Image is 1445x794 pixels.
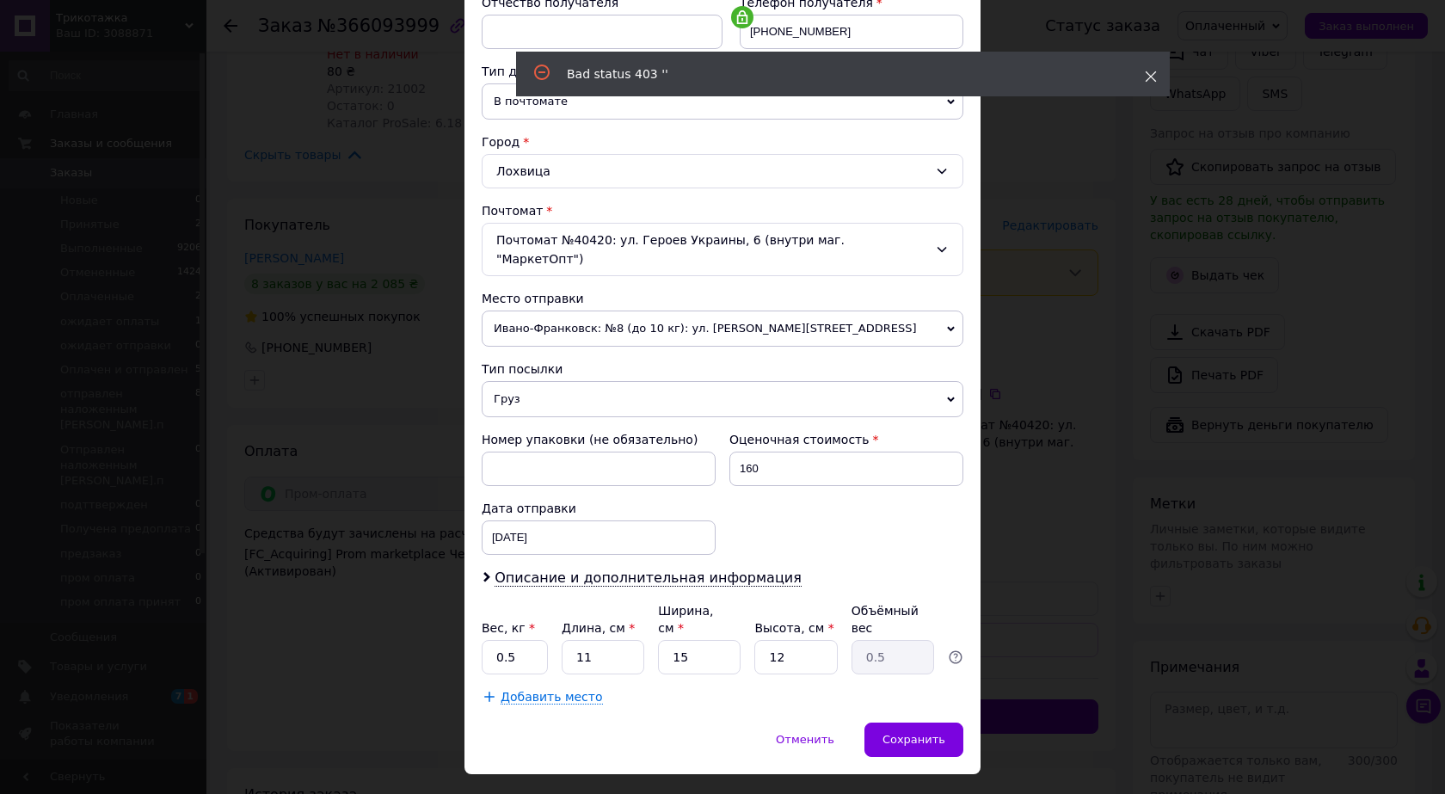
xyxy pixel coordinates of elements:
input: +380 [740,15,963,49]
div: Дата отправки [482,500,716,517]
label: Ширина, см [658,604,713,635]
span: Отменить [776,733,834,746]
div: Город [482,133,963,151]
span: Добавить место [501,690,603,705]
div: Оценочная стоимость [729,431,963,448]
div: Почтомат №40420: ул. Героев Украины, 6 (внутри маг. "МаркетОпт") [482,223,963,276]
div: Bad status 403 '' [567,65,1102,83]
label: Длина, см [562,621,635,635]
label: Вес, кг [482,621,535,635]
span: Место отправки [482,292,584,305]
span: Описание и дополнительная информация [495,569,802,587]
div: Лохвица [482,154,963,188]
span: Груз [482,381,963,417]
span: Тип доставки [482,65,568,78]
span: Сохранить [882,733,945,746]
span: В почтомате [482,83,963,120]
div: Номер упаковки (не обязательно) [482,431,716,448]
div: Почтомат [482,202,963,219]
label: Высота, см [754,621,833,635]
div: Объёмный вес [852,602,934,637]
span: Тип посылки [482,362,563,376]
span: Ивано-Франковск: №8 (до 10 кг): ул. [PERSON_NAME][STREET_ADDRESS] [482,311,963,347]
